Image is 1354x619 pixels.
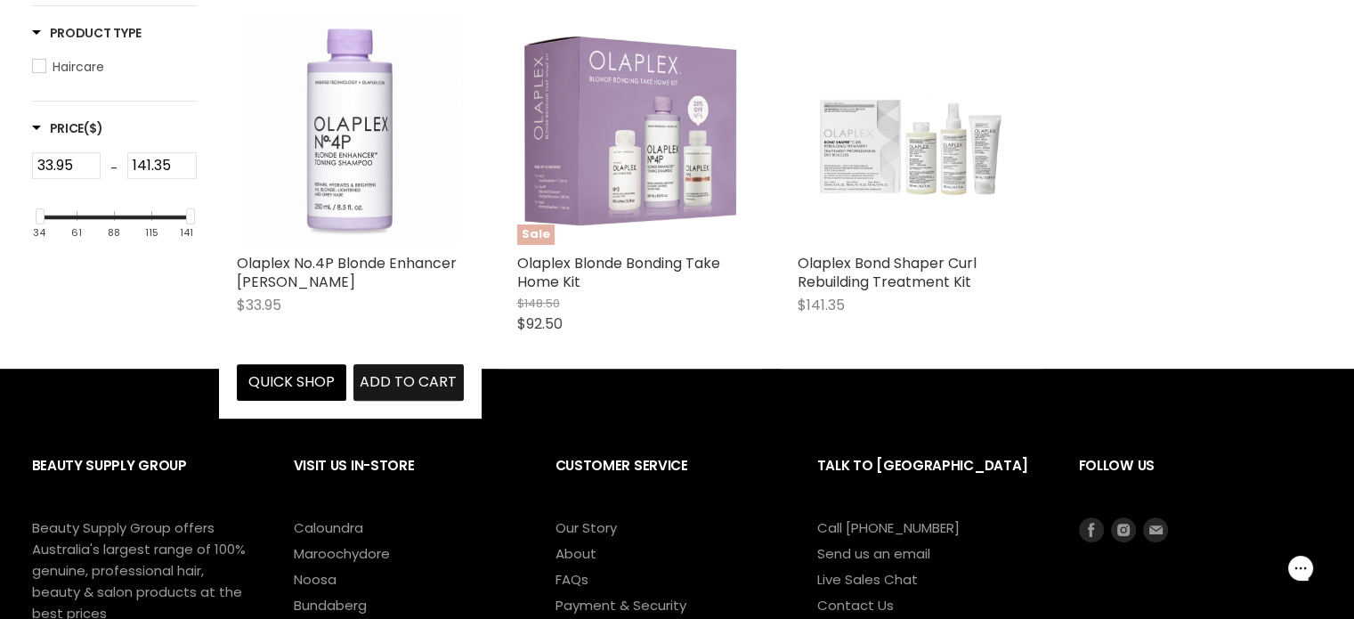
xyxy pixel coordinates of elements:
[517,18,744,245] a: Olaplex Blonde Bonding Take Home KitSale
[294,544,390,563] a: Maroochydore
[555,596,686,615] a: Payment & Security
[294,570,336,589] a: Noosa
[817,444,1043,517] h2: Talk to [GEOGRAPHIC_DATA]
[32,444,258,517] h2: Beauty Supply Group
[294,596,367,615] a: Bundaberg
[237,364,347,400] button: Quick shop
[817,596,894,615] a: Contact Us
[180,227,193,239] div: 141
[71,227,82,239] div: 61
[53,58,104,76] span: Haircare
[145,227,158,239] div: 115
[555,544,596,563] a: About
[798,18,1025,245] img: Olaplex Bond Shaper Curl Rebuilding Treatment Kit
[237,18,464,245] img: Olaplex No.4P Blonde Enhancer Toning Shampoo
[517,295,560,312] span: $148.50
[817,544,930,563] a: Send us an email
[817,570,918,589] a: Live Sales Chat
[517,314,563,334] span: $92.50
[1079,444,1323,517] h2: Follow us
[32,57,197,77] a: Haircare
[32,24,142,42] h3: Product Type
[517,18,744,245] img: Olaplex Blonde Bonding Take Home Kit
[798,253,977,292] a: Olaplex Bond Shaper Curl Rebuilding Treatment Kit
[32,152,101,179] input: Min Price
[798,295,845,315] span: $141.35
[33,227,45,239] div: 34
[101,152,127,184] div: -
[32,119,103,137] span: Price
[555,444,782,517] h2: Customer Service
[555,570,588,589] a: FAQs
[817,518,960,537] a: Call [PHONE_NUMBER]
[555,518,617,537] a: Our Story
[108,227,120,239] div: 88
[237,295,281,315] span: $33.95
[517,224,555,245] span: Sale
[294,518,363,537] a: Caloundra
[360,371,457,392] span: Add to cart
[237,253,457,292] a: Olaplex No.4P Blonde Enhancer [PERSON_NAME]
[294,444,520,517] h2: Visit Us In-Store
[127,152,197,179] input: Max Price
[32,119,103,137] h3: Price($)
[84,119,102,137] span: ($)
[1265,535,1336,601] iframe: Gorgias live chat messenger
[517,253,720,292] a: Olaplex Blonde Bonding Take Home Kit
[353,364,464,400] button: Add to cart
